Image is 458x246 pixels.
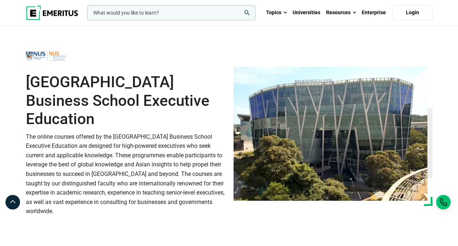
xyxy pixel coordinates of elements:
a: Login [392,5,432,20]
p: The online courses offered by the [GEOGRAPHIC_DATA] Business School Executive Education are desig... [26,132,225,216]
img: National University of Singapore Business School Executive Education [234,67,427,201]
img: National University of Singapore Business School Executive Education [26,48,66,64]
h1: [GEOGRAPHIC_DATA] Business School Executive Education [26,73,225,128]
input: woocommerce-product-search-field-0 [87,5,255,20]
